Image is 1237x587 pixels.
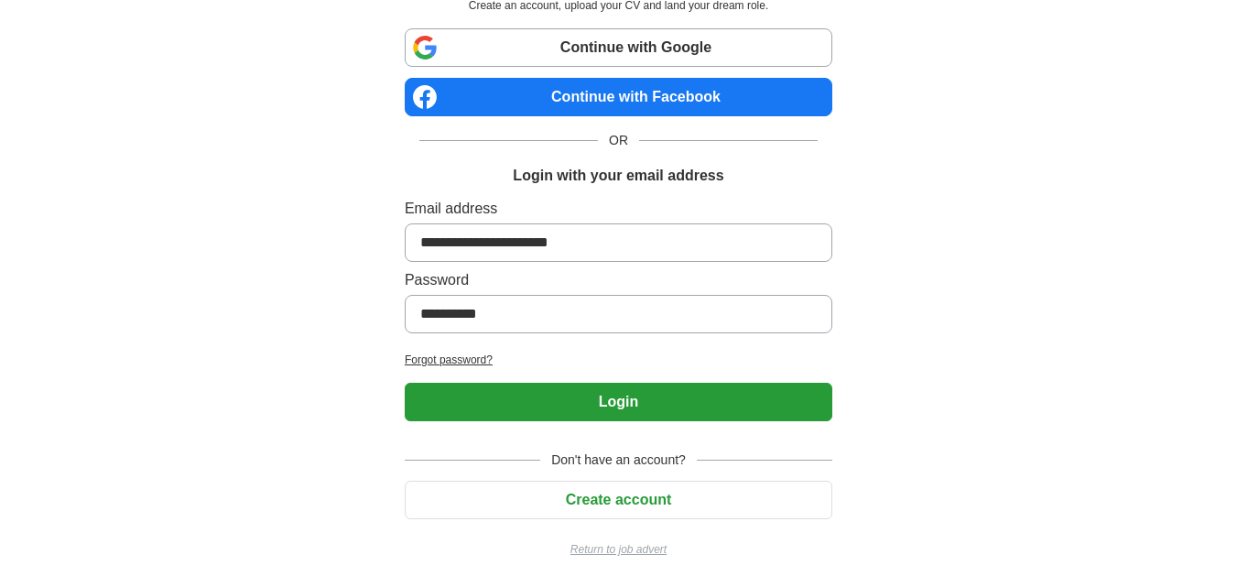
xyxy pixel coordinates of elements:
a: Create account [405,492,832,507]
a: Continue with Facebook [405,78,832,116]
span: OR [598,131,639,150]
button: Login [405,383,832,421]
a: Return to job advert [405,541,832,558]
label: Password [405,269,832,291]
button: Create account [405,481,832,519]
span: Don't have an account? [540,451,697,470]
h1: Login with your email address [513,165,723,187]
a: Forgot password? [405,352,832,368]
a: Continue with Google [405,28,832,67]
label: Email address [405,198,832,220]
